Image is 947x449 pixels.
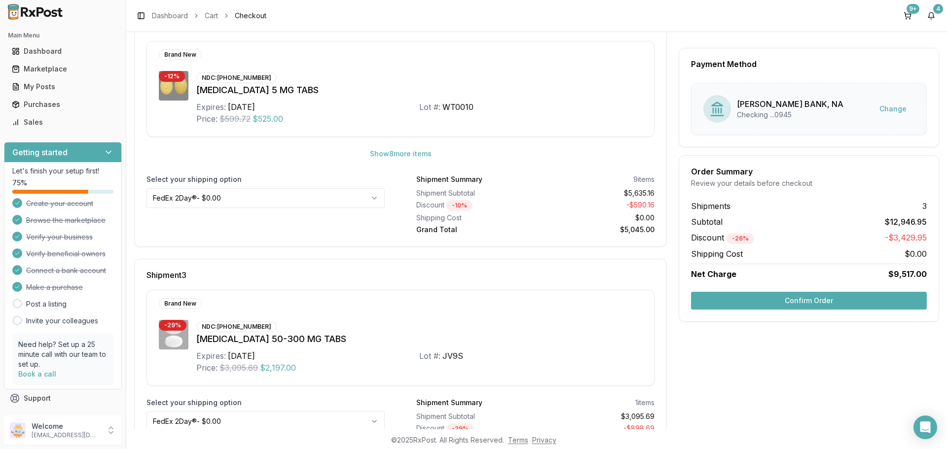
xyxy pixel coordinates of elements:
[146,271,186,279] span: Shipment 3
[419,101,440,113] div: Lot #:
[26,299,67,309] a: Post a listing
[885,216,927,228] span: $12,946.95
[442,350,463,362] div: JV9S
[26,249,106,259] span: Verify beneficial owners
[18,370,56,378] a: Book a call
[235,11,266,21] span: Checkout
[12,100,114,109] div: Purchases
[442,101,473,113] div: WT0010
[26,199,93,208] span: Create your account
[532,436,556,444] a: Privacy
[913,415,937,439] div: Open Intercom Messenger
[416,398,482,408] div: Shipment Summary
[540,412,655,421] div: $3,095.69
[4,4,67,20] img: RxPost Logo
[635,398,655,408] div: 1 items
[196,332,642,346] div: [MEDICAL_DATA] 50-300 MG TABS
[691,216,723,228] span: Subtotal
[446,423,474,434] div: - 29 %
[416,200,532,211] div: Discount
[923,8,939,24] button: 4
[416,423,532,434] div: Discount
[691,200,730,212] span: Shipments
[633,174,655,184] div: 9 items
[8,42,118,60] a: Dashboard
[12,46,114,56] div: Dashboard
[933,4,943,14] div: 4
[219,113,251,125] span: $599.72
[196,321,277,332] div: NDC: [PHONE_NUMBER]
[159,71,188,101] img: Farxiga 5 MG TABS
[907,4,919,14] div: 9+
[691,60,927,68] div: Payment Method
[159,71,185,82] div: - 12 %
[416,412,532,421] div: Shipment Subtotal
[8,96,118,113] a: Purchases
[152,11,266,21] nav: breadcrumb
[18,340,108,369] p: Need help? Set up a 25 minute call with our team to set up.
[446,200,473,211] div: - 10 %
[540,423,655,434] div: - $898.69
[159,320,186,331] div: - 29 %
[32,421,100,431] p: Welcome
[737,98,843,110] div: [PERSON_NAME] BANK, NA
[12,146,68,158] h3: Getting started
[885,232,927,244] span: -$3,429.95
[219,362,258,374] span: $3,095.69
[26,282,83,292] span: Make a purchase
[159,320,188,349] img: Dovato 50-300 MG TABS
[146,174,385,184] label: Select your shipping option
[12,178,27,188] span: 75 %
[205,11,218,21] a: Cart
[32,431,100,439] p: [EMAIL_ADDRESS][DOMAIN_NAME]
[922,200,927,212] span: 3
[146,398,385,408] label: Select your shipping option
[8,32,118,39] h2: Main Menu
[10,422,26,438] img: User avatar
[12,82,114,92] div: My Posts
[4,97,122,112] button: Purchases
[196,83,642,97] div: [MEDICAL_DATA] 5 MG TABS
[4,43,122,59] button: Dashboard
[416,225,532,235] div: Grand Total
[228,350,255,362] div: [DATE]
[540,213,655,223] div: $0.00
[419,350,440,362] div: Lot #:
[691,292,927,310] button: Confirm Order
[196,350,226,362] div: Expires:
[12,166,113,176] p: Let's finish your setup first!
[152,11,188,21] a: Dashboard
[24,411,57,421] span: Feedback
[253,113,283,125] span: $525.00
[159,298,202,309] div: Brand New
[362,145,439,163] button: Show8more items
[4,61,122,77] button: Marketplace
[26,232,93,242] span: Verify your business
[508,436,528,444] a: Terms
[8,113,118,131] a: Sales
[8,60,118,78] a: Marketplace
[228,101,255,113] div: [DATE]
[4,79,122,95] button: My Posts
[691,168,927,175] div: Order Summary
[691,178,927,188] div: Review your details before checkout
[159,49,202,60] div: Brand New
[260,362,296,374] span: $2,197.00
[888,268,927,280] span: $9,517.00
[905,248,927,260] span: $0.00
[416,188,532,198] div: Shipment Subtotal
[196,101,226,113] div: Expires:
[691,248,743,260] span: Shipping Cost
[26,266,106,276] span: Connect a bank account
[8,78,118,96] a: My Posts
[12,64,114,74] div: Marketplace
[900,8,915,24] button: 9+
[196,72,277,83] div: NDC: [PHONE_NUMBER]
[872,100,914,118] button: Change
[416,213,532,223] div: Shipping Cost
[4,114,122,130] button: Sales
[737,110,843,120] div: Checking ...0945
[26,316,98,326] a: Invite your colleagues
[540,225,655,235] div: $5,045.00
[540,200,655,211] div: - $590.16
